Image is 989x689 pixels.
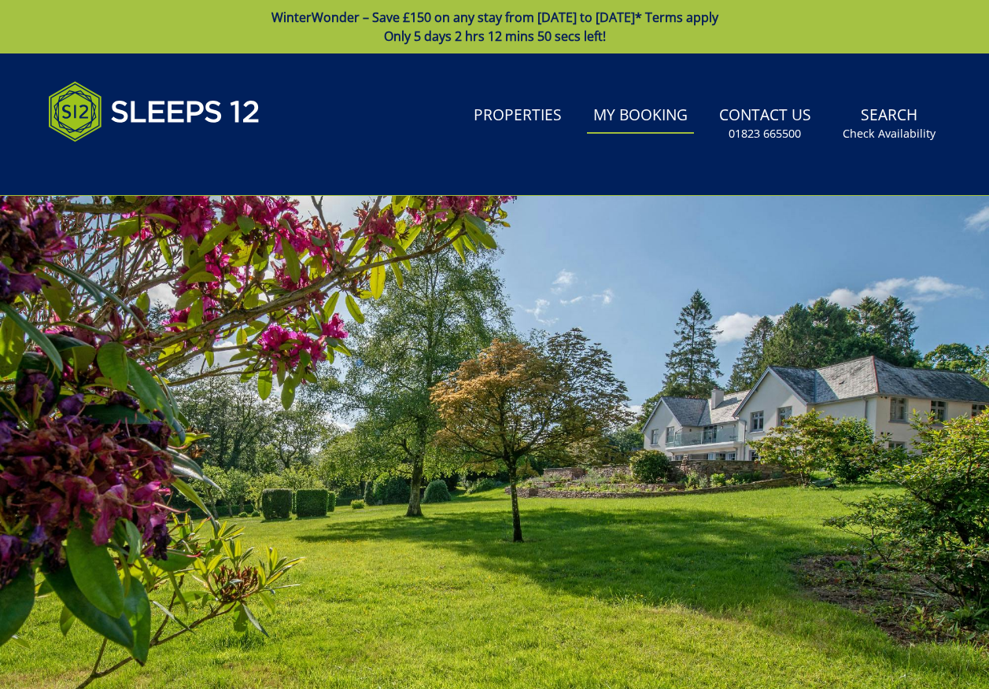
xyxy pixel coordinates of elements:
[713,98,817,149] a: Contact Us01823 665500
[587,98,694,134] a: My Booking
[843,126,935,142] small: Check Availability
[48,72,260,151] img: Sleeps 12
[40,160,205,174] iframe: Customer reviews powered by Trustpilot
[836,98,942,149] a: SearchCheck Availability
[729,126,801,142] small: 01823 665500
[467,98,568,134] a: Properties
[384,28,606,45] span: Only 5 days 2 hrs 12 mins 50 secs left!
